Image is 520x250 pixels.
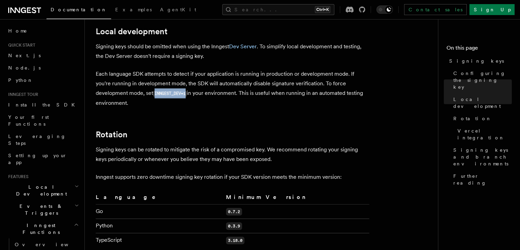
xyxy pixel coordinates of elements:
[96,69,369,108] p: Each language SDK attempts to detect if your application is running in production or development ...
[404,4,467,15] a: Contact sales
[5,174,28,179] span: Features
[5,25,80,37] a: Home
[96,193,223,204] th: Language
[5,149,80,168] a: Setting up your app
[96,42,369,61] p: Signing keys should be omitted when using the Inngest . To simplify local development and testing...
[5,111,80,130] a: Your first Functions
[96,130,128,139] a: Rotation
[5,62,80,74] a: Node.js
[8,153,67,165] span: Setting up your app
[51,7,107,12] span: Documentation
[5,184,75,197] span: Local Development
[153,91,187,97] code: INNGEST_DEV=1
[96,219,223,233] td: Python
[223,193,369,204] th: Minimum Version
[222,4,334,15] button: Search...Ctrl+K
[8,77,33,83] span: Python
[449,58,504,64] span: Signing keys
[8,53,41,58] span: Next.js
[226,208,242,215] code: 0.7.2
[8,27,27,34] span: Home
[8,102,79,108] span: Install the SDK
[451,112,512,125] a: Rotation
[96,233,223,248] td: TypeScript
[115,7,152,12] span: Examples
[5,222,74,236] span: Inngest Functions
[451,67,512,93] a: Configuring the signing key
[96,27,168,36] a: Local development
[111,2,156,18] a: Examples
[46,2,111,19] a: Documentation
[446,55,512,67] a: Signing keys
[453,70,512,90] span: Configuring the signing key
[315,6,330,13] kbd: Ctrl+K
[5,130,80,149] a: Leveraging Steps
[8,134,66,146] span: Leveraging Steps
[96,204,223,219] td: Go
[5,219,80,238] button: Inngest Functions
[5,181,80,200] button: Local Development
[156,2,200,18] a: AgentKit
[446,44,512,55] h4: On this page
[8,114,49,127] span: Your first Functions
[226,222,242,230] code: 0.3.9
[5,203,75,216] span: Events & Triggers
[451,170,512,189] a: Further reading
[5,49,80,62] a: Next.js
[453,96,512,110] span: Local development
[5,200,80,219] button: Events & Triggers
[455,125,512,144] a: Vercel integration
[5,42,35,48] span: Quick start
[5,99,80,111] a: Install the SDK
[15,242,85,247] span: Overview
[226,237,244,244] code: 3.18.0
[5,74,80,86] a: Python
[451,93,512,112] a: Local development
[457,127,512,141] span: Vercel integration
[376,5,393,14] button: Toggle dark mode
[229,43,257,50] a: Dev Server
[5,92,38,97] span: Inngest tour
[96,145,369,164] p: Signing keys can be rotated to mitigate the risk of a compromised key. We recommend rotating your...
[453,115,492,122] span: Rotation
[453,173,512,186] span: Further reading
[8,65,41,71] span: Node.js
[96,172,369,182] p: Inngest supports zero downtime signing key rotation if your SDK version meets the minimum version:
[469,4,515,15] a: Sign Up
[453,147,512,167] span: Signing keys and branch environments
[160,7,196,12] span: AgentKit
[451,144,512,170] a: Signing keys and branch environments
